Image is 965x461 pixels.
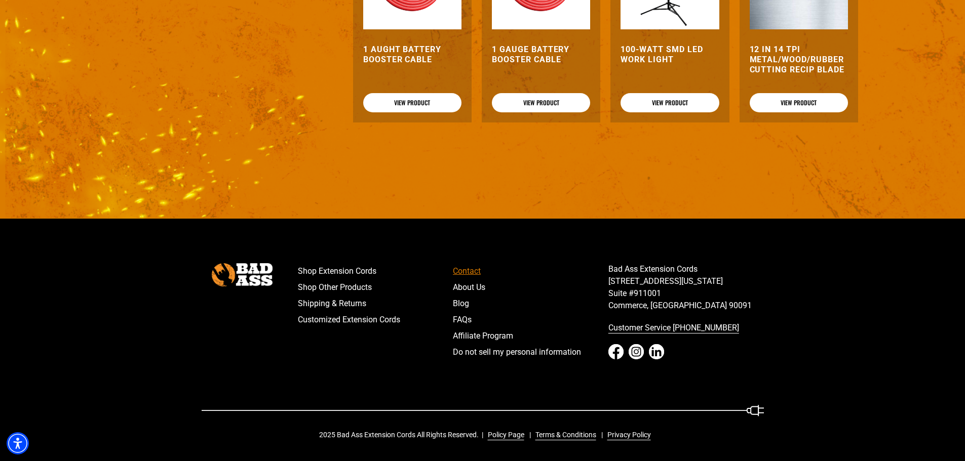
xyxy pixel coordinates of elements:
a: FAQs [453,312,608,328]
a: Affiliate Program [453,328,608,344]
a: Contact [453,263,608,279]
a: Customized Extension Cords [298,312,453,328]
a: LinkedIn - open in a new tab [649,344,664,359]
a: Do not sell my personal information [453,344,608,360]
a: Shop Extension Cords [298,263,453,279]
a: call 833-674-1699 [608,320,764,336]
div: 2025 Bad Ass Extension Cords All Rights Reserved. [319,430,658,440]
a: Shipping & Returns [298,296,453,312]
a: About Us [453,279,608,296]
img: Bad Ass Extension Cords [212,263,273,286]
a: Terms & Conditions [531,430,596,440]
a: 1 Gauge Battery Booster Cable [492,45,590,65]
a: View Product [621,93,719,112]
a: Privacy Policy [603,430,651,440]
a: 1 Aught Battery Booster Cable [363,45,461,65]
a: Blog [453,296,608,312]
a: Policy Page [484,430,524,440]
a: View Product [363,93,461,112]
a: Facebook - open in a new tab [608,344,624,359]
div: Accessibility Menu [7,432,29,454]
a: Shop Other Products [298,279,453,296]
a: 100-Watt SMD LED Work Light [621,45,719,65]
a: 12 In 14 TPI Metal/Wood/Rubber Cutting Recip Blade [750,45,848,75]
a: View Product [492,93,590,112]
a: View Product [750,93,848,112]
p: Bad Ass Extension Cords [STREET_ADDRESS][US_STATE] Suite #911001 Commerce, [GEOGRAPHIC_DATA] 90091 [608,263,764,312]
a: Instagram - open in a new tab [629,344,644,359]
